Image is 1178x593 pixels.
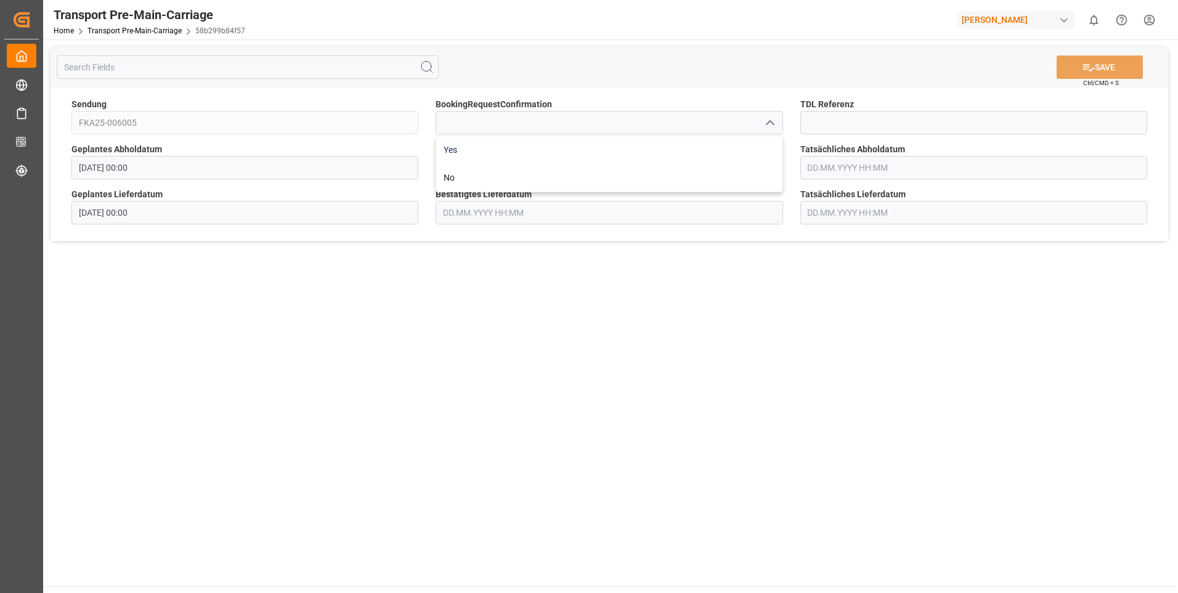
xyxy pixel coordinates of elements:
[436,201,782,224] input: DD.MM.YYYY HH:MM
[436,164,782,192] div: No
[800,143,905,156] span: Tatsächliches Abholdatum
[800,188,906,201] span: Tatsächliches Lieferdatum
[957,8,1080,31] button: [PERSON_NAME]
[800,156,1147,179] input: DD.MM.YYYY HH:MM
[436,98,552,111] span: BookingRequestConfirmation
[436,188,532,201] span: Bestätigtes Lieferdatum
[760,113,778,133] button: close menu
[957,11,1075,29] div: [PERSON_NAME]
[71,156,418,179] input: DD.MM.YYYY HH:MM
[1108,6,1135,34] button: Help Center
[71,98,107,111] span: Sendung
[1080,6,1108,34] button: show 0 new notifications
[71,143,162,156] span: Geplantes Abholdatum
[436,136,782,164] div: Yes
[71,201,418,224] input: DD.MM.YYYY HH:MM
[1057,55,1143,79] button: SAVE
[800,98,854,111] span: TDL Referenz
[54,27,74,35] a: Home
[800,201,1147,224] input: DD.MM.YYYY HH:MM
[1083,78,1119,88] span: Ctrl/CMD + S
[87,27,182,35] a: Transport Pre-Main-Carriage
[71,188,163,201] span: Geplantes Lieferdatum
[57,55,439,79] input: Search Fields
[54,6,245,24] div: Transport Pre-Main-Carriage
